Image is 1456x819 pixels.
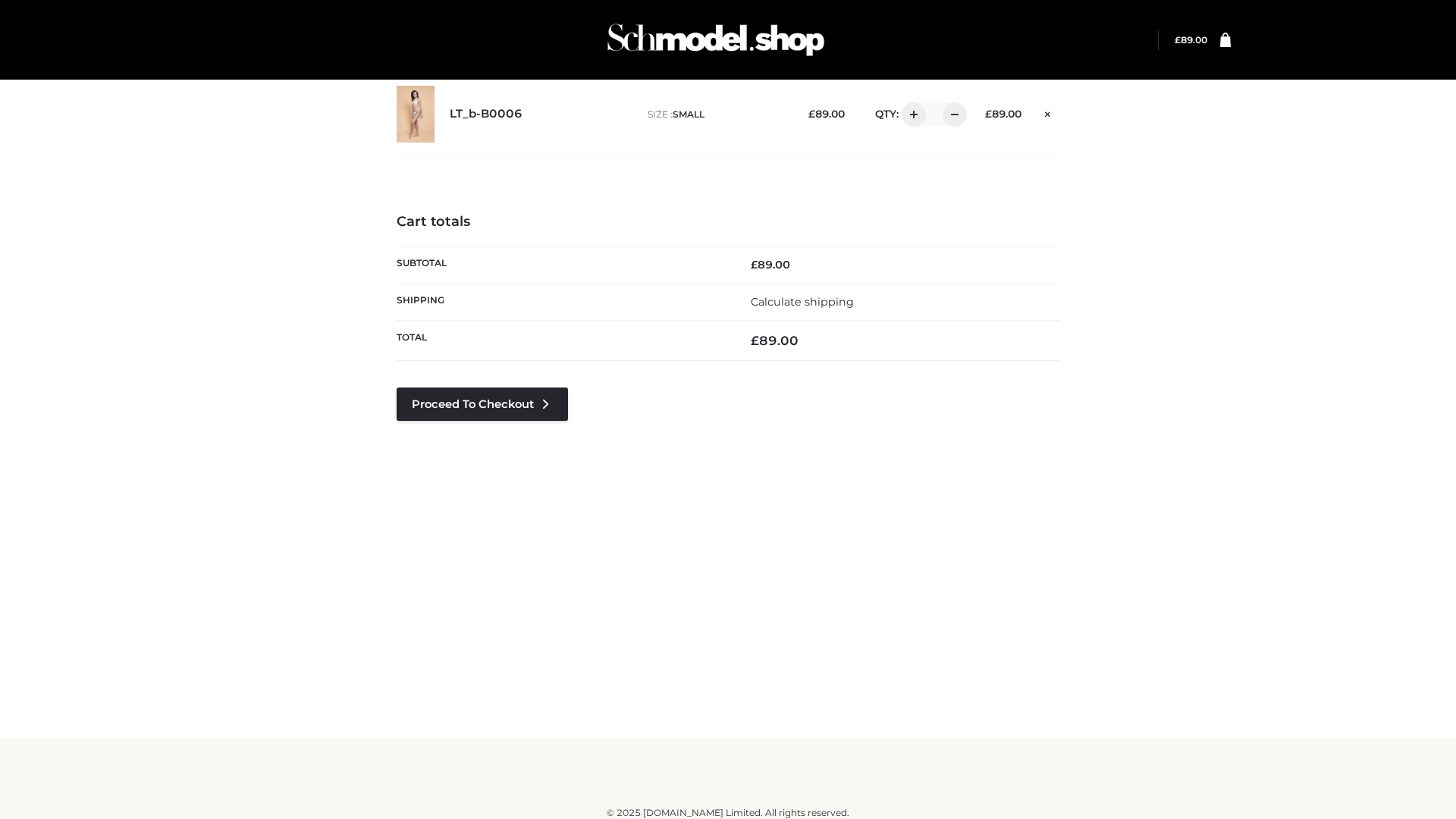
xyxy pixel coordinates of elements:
a: Proceed to Checkout [397,388,568,421]
bdi: 89.00 [985,108,1021,120]
span: £ [1175,34,1181,45]
bdi: 89.00 [808,108,845,120]
img: Schmodel Admin 964 [602,10,830,70]
bdi: 89.00 [751,258,790,271]
h4: Cart totals [397,214,1059,231]
img: LT_b-B0006 - SMALL [397,86,435,143]
a: £89.00 [1175,34,1207,45]
th: Shipping [397,283,728,320]
bdi: 89.00 [751,333,799,348]
span: £ [751,258,758,271]
span: SMALL [673,108,704,120]
p: size : [648,108,785,121]
a: Calculate shipping [751,295,854,309]
th: Total [397,321,728,361]
bdi: 89.00 [1175,34,1207,45]
span: £ [808,108,815,120]
a: Remove this item [1037,102,1059,122]
th: Subtotal [397,246,728,283]
div: QTY: [860,102,962,127]
span: £ [985,108,992,120]
span: £ [751,333,759,348]
a: LT_b-B0006 [450,107,522,121]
